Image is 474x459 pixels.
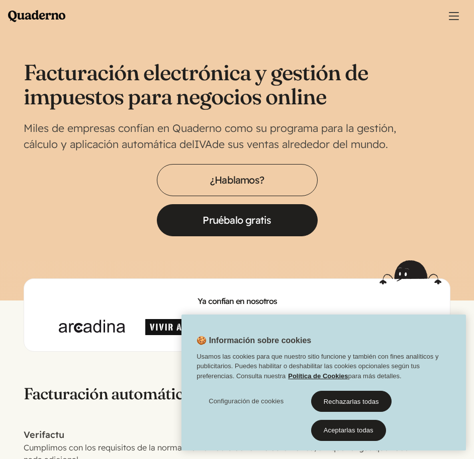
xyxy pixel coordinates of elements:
[197,391,296,411] button: Configuración de cookies
[181,335,311,352] h2: 🍪 Información sobre cookies
[181,315,466,451] div: Cookie banner
[145,319,237,335] img: Vivir al Máximo
[36,295,438,307] h2: Ya confían en nosotros
[24,428,426,441] h2: Verifactu
[288,372,348,380] a: Política de Cookies
[195,137,212,150] abbr: Impuesto sobre el Valor Añadido
[24,384,450,404] p: Facturación automática y compatible con…
[157,164,318,196] a: ¿Hablamos?
[311,420,386,441] button: Aceptarlas todas
[181,315,466,451] div: 🍪 Información sobre cookies
[24,120,426,152] p: Miles de empresas confían en Quaderno como su programa para la gestión, cálculo y aplicación auto...
[157,204,318,236] a: Pruébalo gratis
[181,352,466,386] div: Usamos las cookies para que nuestro sitio funcione y también con fines analíticos y publicitarios...
[24,60,450,108] h1: Facturación electrónica y gestión de impuestos para negocios online
[59,319,126,335] img: Arcadina.com
[311,391,392,412] button: Rechazarlas todas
